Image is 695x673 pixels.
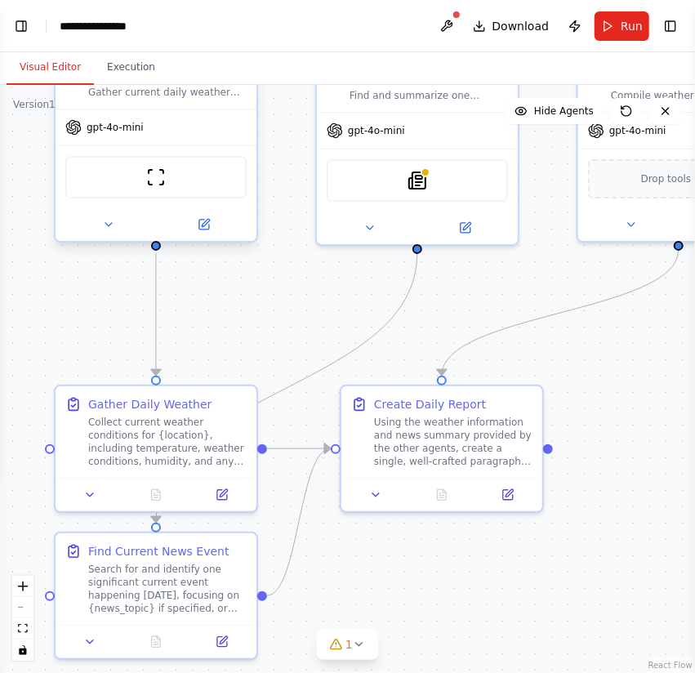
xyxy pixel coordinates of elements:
div: Gather Daily WeatherCollect current weather conditions for {location}, including temperature, wea... [54,385,258,513]
button: zoom in [12,576,33,597]
button: Open in side panel [158,215,250,234]
div: React Flow controls [12,576,33,661]
div: Version 1 [13,98,56,111]
img: SerplyNewsSearchTool [408,171,427,190]
div: Find Current News Event [88,543,229,559]
span: gpt-4o-mini [609,124,666,137]
button: Visual Editor [7,51,94,85]
button: Show right sidebar [659,15,682,38]
button: Open in side panel [194,632,250,652]
button: Show left sidebar [10,15,33,38]
g: Edge from ea418a53-2607-4f72-b9d0-98897e6662c3 to 38dcaa8d-ff63-4017-8766-bd5cfb99a527 [434,250,687,376]
button: Execution [94,51,168,85]
button: No output available [122,485,191,505]
img: ScrapeWebsiteTool [146,167,166,187]
nav: breadcrumb [60,18,141,34]
div: News CorrespondentFind and summarize one significant current event of the day, providing key deta... [315,58,519,246]
button: 1 [316,630,379,660]
button: Run [595,11,649,41]
div: Collect current weather conditions for {location}, including temperature, weather conditions, hum... [88,416,247,468]
button: No output available [408,485,477,505]
span: Run [621,18,643,34]
g: Edge from fa372d7a-8eeb-4c24-afc5-b8d90cfe006c to 1f1097ab-b4a7-434d-b947-c3068384be18 [148,253,164,376]
div: Gather current daily weather conditions for a specified location and provide a clear, concise wea... [54,58,258,246]
g: Edge from d1b673a8-9f52-4b84-a64b-8cf743834729 to 00b15230-a124-40ad-84b6-c3828309b786 [148,253,425,523]
button: Hide Agents [505,98,604,124]
span: gpt-4o-mini [87,121,144,134]
g: Edge from 1f1097ab-b4a7-434d-b947-c3068384be18 to 38dcaa8d-ff63-4017-8766-bd5cfb99a527 [267,440,331,457]
div: Find and summarize one significant current event of the day, providing key details and context in... [350,89,508,102]
span: Download [492,18,550,34]
div: Create Daily Report [374,396,486,412]
div: Search for and identify one significant current event happening [DATE], focusing on {news_topic} ... [88,563,247,615]
a: React Flow attribution [648,661,693,670]
button: No output available [122,632,191,652]
div: Using the weather information and news summary provided by the other agents, create a single, wel... [374,416,532,468]
button: zoom out [12,597,33,618]
div: Find Current News EventSearch for and identify one significant current event happening [DATE], fo... [54,532,258,660]
button: Open in side panel [479,485,536,505]
g: Edge from 00b15230-a124-40ad-84b6-c3828309b786 to 38dcaa8d-ff63-4017-8766-bd5cfb99a527 [267,440,331,604]
button: Open in side panel [419,218,511,238]
button: Download [466,11,556,41]
button: toggle interactivity [12,640,33,661]
span: gpt-4o-mini [348,124,405,137]
div: Gather Daily Weather [88,396,212,412]
span: 1 [345,636,353,653]
span: Hide Agents [534,105,594,118]
div: Create Daily ReportUsing the weather information and news summary provided by the other agents, c... [340,385,544,513]
button: fit view [12,618,33,640]
div: Gather current daily weather conditions for a specified location and provide a clear, concise wea... [88,86,247,99]
button: Open in side panel [194,485,250,505]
